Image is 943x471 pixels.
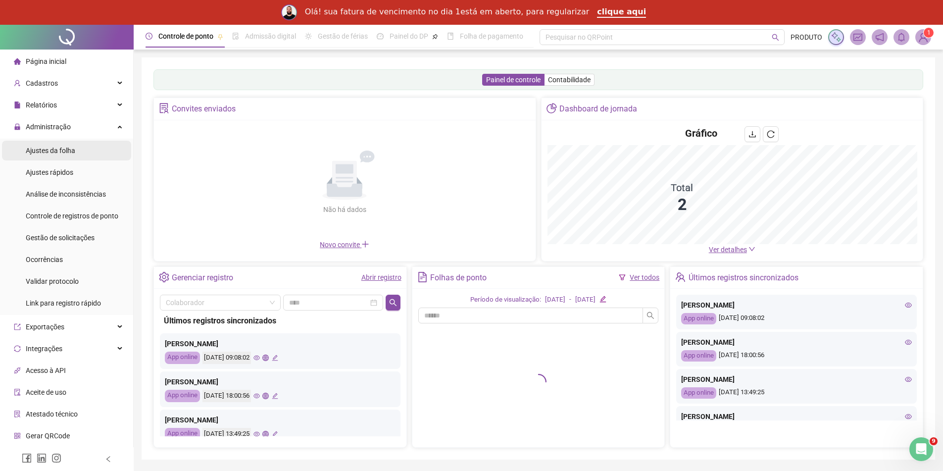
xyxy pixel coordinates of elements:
span: instagram [51,453,61,463]
span: audit [14,389,21,396]
span: Folha de pagamento [460,32,523,40]
div: [DATE] 09:08:02 [202,352,251,364]
span: setting [159,272,169,282]
span: file-text [417,272,428,282]
span: Gestão de férias [318,32,368,40]
span: api [14,367,21,374]
span: edit [272,393,278,399]
span: download [748,130,756,138]
span: Gestão de solicitações [26,234,95,242]
div: Folhas de ponto [430,269,487,286]
span: global [262,431,269,437]
a: Ver todos [630,273,659,281]
span: notification [875,33,884,42]
span: plus [361,240,369,248]
span: dashboard [377,33,384,40]
div: [DATE] 18:00:56 [681,350,912,362]
span: edit [272,355,278,361]
div: [DATE] 13:49:25 [681,387,912,399]
div: App online [165,390,200,402]
span: Aceite de uso [26,388,66,396]
a: Abrir registro [361,273,401,281]
div: App online [165,428,200,440]
span: Administração [26,123,71,131]
span: pie-chart [546,103,557,113]
span: pushpin [432,34,438,40]
span: sync [14,345,21,352]
span: search [389,299,397,307]
span: clock-circle [146,33,152,40]
div: [DATE] 09:08:02 [681,313,912,324]
div: Não há dados [299,204,390,215]
span: pushpin [217,34,223,40]
span: Novo convite [320,241,369,249]
span: sun [305,33,312,40]
span: Análise de inconsistências [26,190,106,198]
img: Profile image for Rodolfo [281,4,297,20]
span: eye [905,376,912,383]
div: [PERSON_NAME] [165,338,396,349]
span: Contabilidade [548,76,591,84]
span: search [772,34,779,41]
span: Controle de registros de ponto [26,212,118,220]
span: bell [897,33,906,42]
div: [DATE] 18:00:56 [202,390,251,402]
span: Atestado técnico [26,410,78,418]
span: Acesso à API [26,366,66,374]
div: [PERSON_NAME] [165,376,396,387]
span: Página inicial [26,57,66,65]
span: file [14,102,21,108]
div: [DATE] [545,295,565,305]
span: book [447,33,454,40]
a: Ver detalhes down [709,246,755,254]
span: Cadastros [26,79,58,87]
span: 1 [927,29,931,36]
span: linkedin [37,453,47,463]
span: lock [14,123,21,130]
span: down [748,246,755,253]
div: [PERSON_NAME] [165,415,396,425]
span: solution [14,411,21,418]
span: Ver detalhes [709,246,747,254]
span: Controle de ponto [158,32,213,40]
span: Ajustes da folha [26,147,75,155]
span: home [14,58,21,65]
div: App online [165,352,200,364]
span: facebook [22,453,32,463]
span: eye [905,339,912,346]
a: clique aqui [597,7,646,18]
div: Últimos registros sincronizados [164,314,397,327]
span: eye [905,302,912,309]
span: edit [272,431,278,437]
span: Validar protocolo [26,277,79,285]
h4: Gráfico [685,126,717,140]
span: reload [767,130,775,138]
div: [PERSON_NAME] [681,300,912,311]
span: export [14,323,21,330]
span: Painel de controle [486,76,541,84]
div: Últimos registros sincronizados [689,269,798,286]
iframe: Intercom live chat [909,437,933,461]
span: global [262,355,269,361]
div: Olá! sua fatura de vencimento no dia 1está em aberto, para regularizar [305,7,590,17]
div: Período de visualização: [470,295,541,305]
span: search [646,312,654,319]
span: Painel do DP [390,32,428,40]
span: PRODUTO [791,32,822,43]
div: App online [681,350,716,362]
span: Relatórios [26,101,57,109]
span: eye [253,431,260,437]
div: [PERSON_NAME] [681,374,912,385]
span: team [675,272,686,282]
div: Gerenciar registro [172,269,233,286]
span: fund [853,33,862,42]
span: loading [528,371,548,392]
span: Integrações [26,345,62,353]
div: Dashboard de jornada [559,101,637,117]
div: [DATE] [575,295,596,305]
span: Gerar QRCode [26,432,70,440]
span: Link para registro rápido [26,299,101,307]
div: App online [681,387,716,399]
span: solution [159,103,169,113]
span: Ocorrências [26,256,63,263]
